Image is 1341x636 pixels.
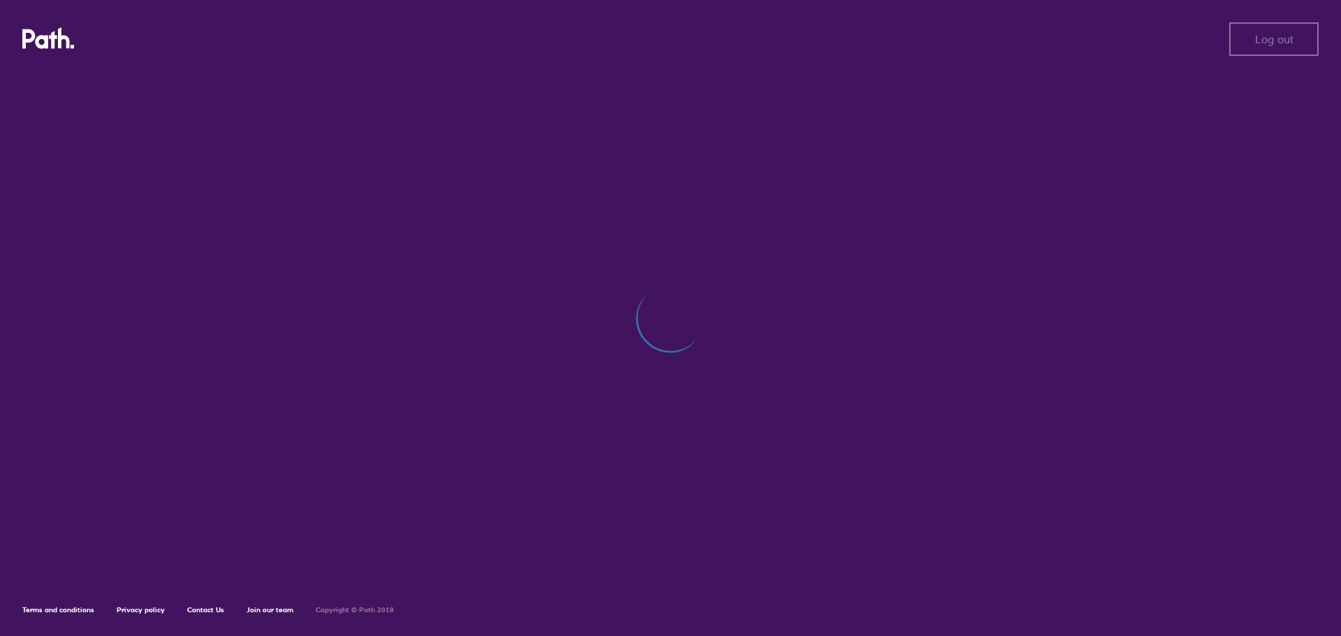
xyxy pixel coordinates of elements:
[1255,33,1294,45] span: Log out
[247,605,293,614] a: Join our team
[1229,22,1319,56] button: Log out
[22,605,94,614] a: Terms and conditions
[187,605,224,614] a: Contact Us
[316,606,394,614] h6: Copyright © Path 2018
[117,605,165,614] a: Privacy policy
